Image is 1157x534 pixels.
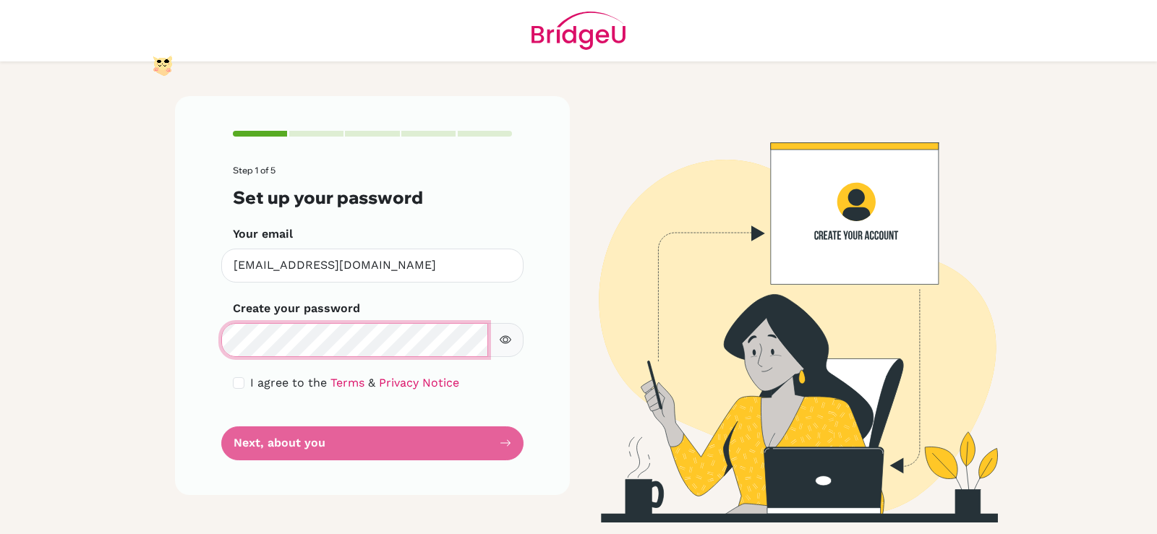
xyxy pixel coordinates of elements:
label: Your email [233,225,293,243]
span: I agree to the [250,376,327,389]
input: Insert your email* [221,249,524,283]
a: Privacy Notice [379,376,459,389]
label: Create your password [233,300,360,317]
span: & [368,376,375,389]
a: Terms [330,376,364,389]
img: I0yANGAJEfpratK1JTkx8AAAAASUVORK5CYII= [153,56,172,76]
h3: Set up your password [233,187,512,208]
span: Step 1 of 5 [233,165,276,176]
